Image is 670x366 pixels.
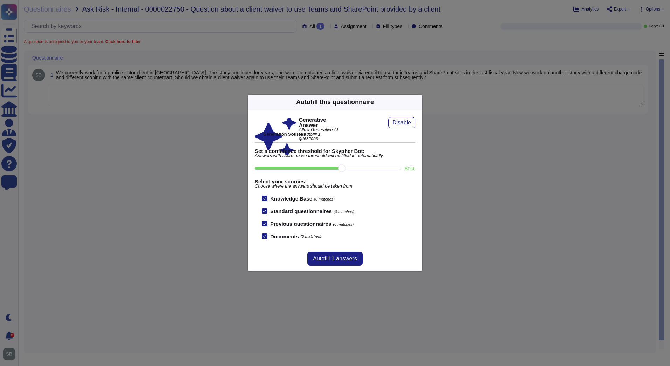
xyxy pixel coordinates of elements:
[307,252,362,266] button: Autofill 1 answers
[270,196,312,202] b: Knowledge Base
[263,131,308,137] b: Generation Sources :
[301,235,321,238] span: (0 matches)
[405,166,415,171] label: 80 %
[334,210,354,214] span: (0 matches)
[255,184,415,189] span: Choose where the answers should be taken from
[299,128,340,141] span: Allow Generative AI to autofill 1 questions
[299,117,340,128] b: Generative Answer
[388,117,415,128] button: Disable
[313,256,357,262] span: Autofill 1 answers
[255,148,415,154] b: Set a confidence threshold for Skypher Bot:
[255,179,415,184] b: Select your sources:
[270,234,299,239] b: Documents
[333,222,354,226] span: (0 matches)
[270,208,332,214] b: Standard questionnaires
[296,97,374,107] div: Autofill this questionnaire
[314,197,335,201] span: (0 matches)
[392,120,411,126] span: Disable
[255,154,415,158] span: Answers with score above threshold will be filled in automatically
[270,221,331,227] b: Previous questionnaires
